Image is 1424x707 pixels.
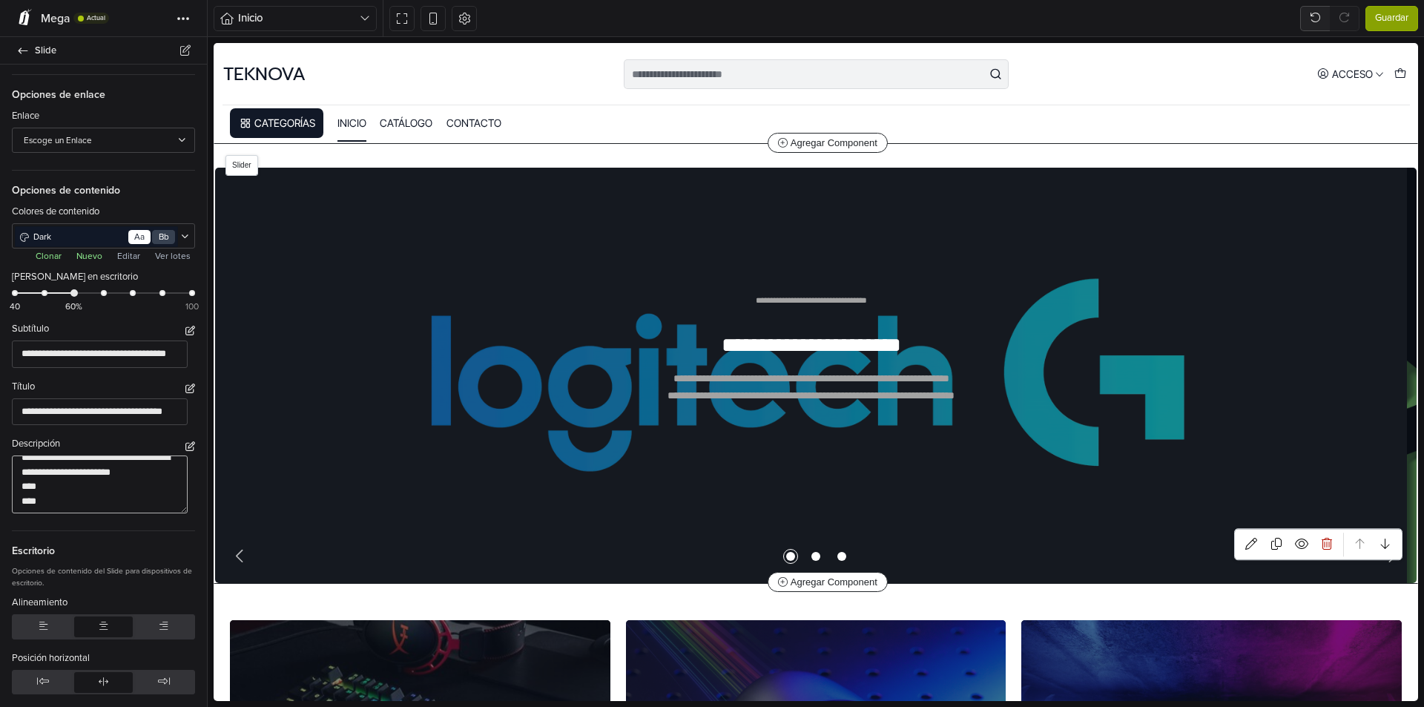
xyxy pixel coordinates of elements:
[12,270,138,285] label: [PERSON_NAME] en escritorio
[12,322,49,337] label: Subtítulo
[185,384,195,393] button: Habilitar Rich Text
[87,15,105,22] span: Actual
[1159,488,1184,513] a: Mover hacia abajo
[12,74,195,102] span: Opciones de enlace
[1075,488,1101,513] a: Ocultar
[12,437,60,452] label: Descripción
[72,249,107,263] button: Nuevo
[12,530,195,559] span: Escritorio
[238,10,360,27] span: Inicio
[12,380,35,395] label: Título
[12,651,90,666] label: Posición horizontal
[35,40,189,61] span: Slide
[12,170,195,198] span: Opciones de contenido
[1025,488,1050,513] a: Editar
[12,205,99,220] label: Colores de contenido
[113,249,145,263] button: Editar
[185,441,195,451] button: Habilitar Rich Text
[65,300,82,313] span: 60%
[12,565,195,588] p: Opciones de contenido del Slide para dispositivos de escritorio.
[12,112,44,133] span: Slider
[564,94,664,105] span: Agregar Component
[16,65,110,95] a: Categorías
[214,6,377,31] button: Inicio
[15,226,178,247] a: DarkAaBb
[233,62,288,99] a: Contacto
[554,90,674,111] button: Agregar Component
[151,249,195,263] button: Ver lotes
[31,249,66,263] button: Clonar
[166,62,219,99] a: Catálogo
[12,109,39,124] label: Enlace
[554,529,674,550] button: Agregar Component
[124,62,153,99] a: Inicio
[619,504,637,522] span: Go to slide 3
[17,504,39,522] button: Previous slide
[134,231,145,244] span: Aa
[1,125,1193,540] div: 1 / 3
[1178,21,1195,41] button: Carro
[1375,11,1408,26] span: Guardar
[1118,26,1159,36] div: Acceso
[24,134,169,148] div: Escoge un Enlace
[185,326,195,335] button: Habilitar Rich Text
[10,22,92,41] a: TEKNOVA
[564,533,664,545] span: Agregar Component
[568,504,586,522] span: Go to slide 1
[31,231,126,244] span: Dark
[41,11,70,26] span: Mega
[159,231,169,244] span: Bb
[1165,504,1187,522] button: Next slide
[185,300,199,313] span: 100
[1365,6,1418,31] button: Guardar
[1101,488,1126,513] a: Borrar
[770,16,795,46] button: Submit
[1050,488,1075,513] a: Duplicar
[1100,21,1174,41] button: Acceso
[12,596,67,611] label: Alineamiento
[593,504,611,522] span: Go to slide 2
[10,300,20,313] span: 40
